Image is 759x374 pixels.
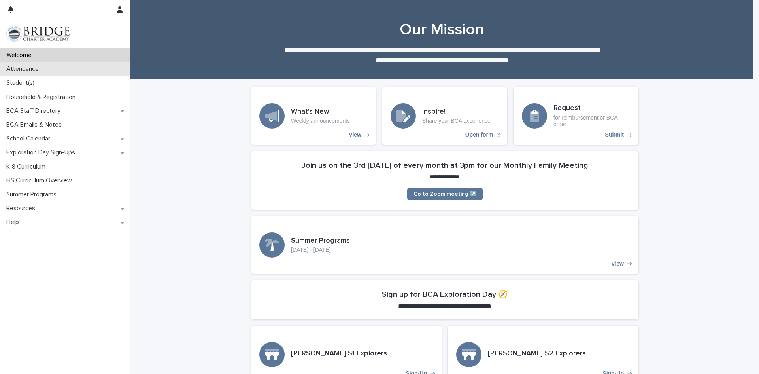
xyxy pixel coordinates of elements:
p: for reimbursement or BCA order [553,114,630,128]
h3: Inspire! [422,108,491,116]
p: Welcome [3,51,38,59]
p: Student(s) [3,79,41,87]
a: Submit [514,87,638,145]
a: Go to Zoom meeting ↗️ [407,188,483,200]
p: Help [3,218,25,226]
p: School Calendar [3,135,57,142]
p: K-8 Curriculum [3,163,52,171]
a: View [251,216,638,274]
p: Exploration Day Sign-Ups [3,149,81,156]
h3: What's New [291,108,350,116]
h2: Join us on the 3rd [DATE] of every month at 3pm for our Monthly Family Meeting [302,161,588,170]
p: [DATE] - [DATE] [291,247,350,253]
span: Go to Zoom meeting ↗️ [413,191,476,197]
p: Submit [605,131,624,138]
p: Household & Registration [3,93,82,101]
p: Summer Programs [3,191,63,198]
h1: Our Mission [248,20,636,39]
h3: [PERSON_NAME] S1 Explorers [291,349,387,358]
h2: Sign up for BCA Exploration Day 🧭 [382,290,508,299]
p: View [611,260,624,267]
p: Weekly announcements [291,118,350,124]
p: Attendance [3,65,45,73]
p: Share your BCA experience [422,118,491,124]
p: BCA Staff Directory [3,107,67,115]
a: Open form [382,87,507,145]
p: Open form [465,131,493,138]
p: BCA Emails & Notes [3,121,68,129]
p: HS Curriculum Overview [3,177,78,184]
img: V1C1m3IdTEidaUdm9Hs0 [6,26,70,42]
h3: Request [553,104,630,113]
p: Resources [3,205,42,212]
h3: Summer Programs [291,237,350,245]
p: View [349,131,361,138]
h3: [PERSON_NAME] S2 Explorers [488,349,586,358]
a: View [251,87,376,145]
